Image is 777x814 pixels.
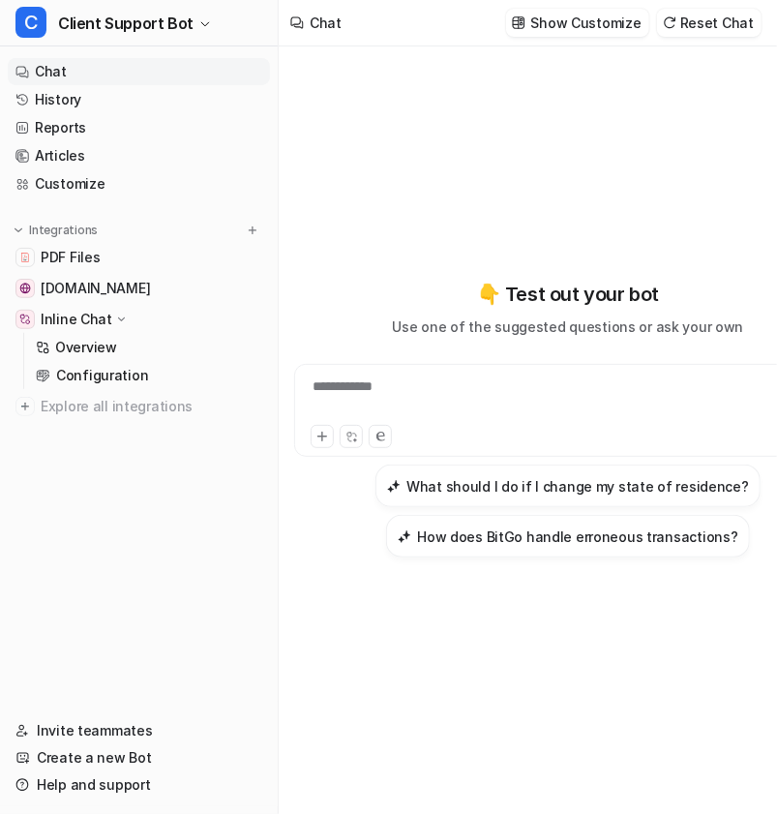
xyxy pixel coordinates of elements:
a: Chat [8,58,270,85]
a: Customize [8,170,270,197]
p: 👇 Test out your bot [477,280,659,309]
img: reset [663,15,676,30]
a: Explore all integrations [8,393,270,420]
a: Create a new Bot [8,744,270,771]
a: Reports [8,114,270,141]
a: Invite teammates [8,717,270,744]
h3: How does BitGo handle erroneous transactions? [417,527,737,547]
img: menu_add.svg [246,224,259,237]
img: explore all integrations [15,397,35,416]
span: Client Support Bot [58,10,194,37]
a: Help and support [8,771,270,799]
button: What should I do if I change my state of residence?What should I do if I change my state of resid... [375,465,761,507]
span: PDF Files [41,248,100,267]
p: Integrations [29,223,98,238]
span: Explore all integrations [41,391,262,422]
button: Integrations [8,221,104,240]
img: customize [512,15,525,30]
a: www.bitgo.com[DOMAIN_NAME] [8,275,270,302]
img: www.bitgo.com [19,283,31,294]
p: Inline Chat [41,310,112,329]
p: Configuration [56,366,148,385]
p: Show Customize [531,13,642,33]
a: Configuration [28,362,270,389]
img: PDF Files [19,252,31,263]
img: Inline Chat [19,314,31,325]
h3: What should I do if I change my state of residence? [406,476,749,497]
span: [DOMAIN_NAME] [41,279,150,298]
div: Chat [310,13,342,33]
span: C [15,7,46,38]
img: expand menu [12,224,25,237]
button: Reset Chat [657,9,762,37]
button: Show Customize [506,9,649,37]
a: Overview [28,334,270,361]
p: Use one of the suggested questions or ask your own [392,317,743,337]
a: History [8,86,270,113]
img: How does BitGo handle erroneous transactions? [398,529,411,544]
a: PDF FilesPDF Files [8,244,270,271]
a: Articles [8,142,270,169]
button: How does BitGo handle erroneous transactions?How does BitGo handle erroneous transactions? [386,515,749,558]
img: What should I do if I change my state of residence? [387,479,401,494]
p: Overview [55,338,117,357]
